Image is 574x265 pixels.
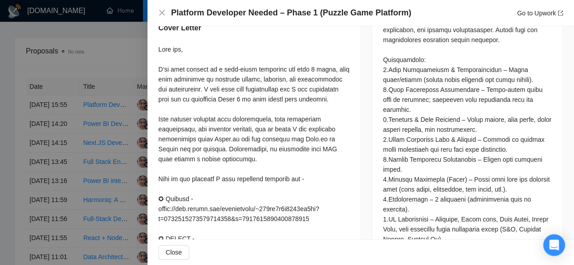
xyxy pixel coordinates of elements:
[158,9,166,16] span: close
[558,10,563,16] span: export
[171,7,411,19] h4: Platform Developer Needed – Phase 1 (Puzzle Game Platform)
[158,23,201,34] h5: Cover Letter
[543,234,565,256] div: Open Intercom Messenger
[158,245,189,260] button: Close
[158,9,166,17] button: Close
[517,10,563,17] a: Go to Upworkexport
[166,247,182,257] span: Close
